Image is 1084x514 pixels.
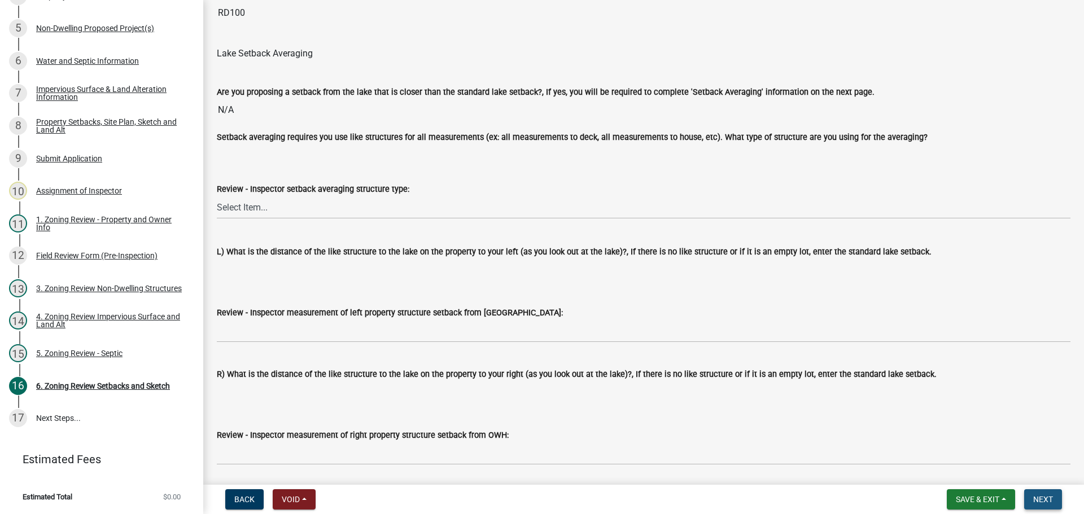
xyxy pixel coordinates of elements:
div: 4. Zoning Review Impervious Surface and Land Alt [36,313,185,328]
div: 6 [9,52,27,70]
button: Void [273,489,316,509]
span: Next [1033,495,1053,504]
label: R) What is the distance of the like structure to the lake on the property to your right (as you l... [217,371,937,379]
span: Estimated Total [23,493,72,500]
div: Submit Application [36,155,102,162]
div: Field Review Form (Pre-Inspection) [36,252,158,260]
div: Lake Setback Averaging [217,47,1070,60]
span: Back [234,495,255,504]
div: 12 [9,247,27,265]
div: Impervious Surface & Land Alteration Information [36,85,185,101]
div: 7 [9,84,27,102]
div: 15 [9,344,27,362]
div: 8 [9,117,27,135]
div: 17 [9,409,27,427]
label: L) What is the distance of the like structure to the lake on the property to your left (as you lo... [217,248,932,256]
div: 3. Zoning Review Non-Dwelling Structures [36,284,182,292]
label: Are you proposing a setback from the lake that is closer than the standard lake setback?, If yes,... [217,89,875,96]
button: Next [1024,489,1062,509]
span: $0.00 [163,493,181,500]
label: Setback averaging requires you use like structures for all measurements (ex: all measurements to ... [217,134,928,142]
div: 10 [9,182,27,200]
button: Back [225,489,264,509]
div: 11 [9,214,27,232]
div: 6. Zoning Review Setbacks and Sketch [36,382,170,390]
div: 16 [9,377,27,395]
a: Estimated Fees [9,448,185,471]
div: Non-Dwelling Proposed Project(s) [36,24,154,32]
div: 14 [9,311,27,330]
div: 1. Zoning Review - Property and Owner Info [36,216,185,231]
label: Review - Inspector setback averaging structure type: [217,186,409,194]
div: Property Setbacks, Site Plan, Sketch and Land Alt [36,118,185,134]
div: 5 [9,19,27,37]
label: Review - Inspector measurement of right property structure setback from OWH: [217,432,509,440]
div: Water and Septic Information [36,57,139,65]
div: 5. Zoning Review - Septic [36,349,123,357]
label: Review - Inspector measurement of left property structure setback from [GEOGRAPHIC_DATA]: [217,309,563,317]
span: Save & Exit [956,495,999,504]
span: Void [282,495,300,504]
div: 13 [9,279,27,297]
button: Save & Exit [947,489,1015,509]
div: Assignment of Inspector [36,187,122,195]
div: 9 [9,150,27,168]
